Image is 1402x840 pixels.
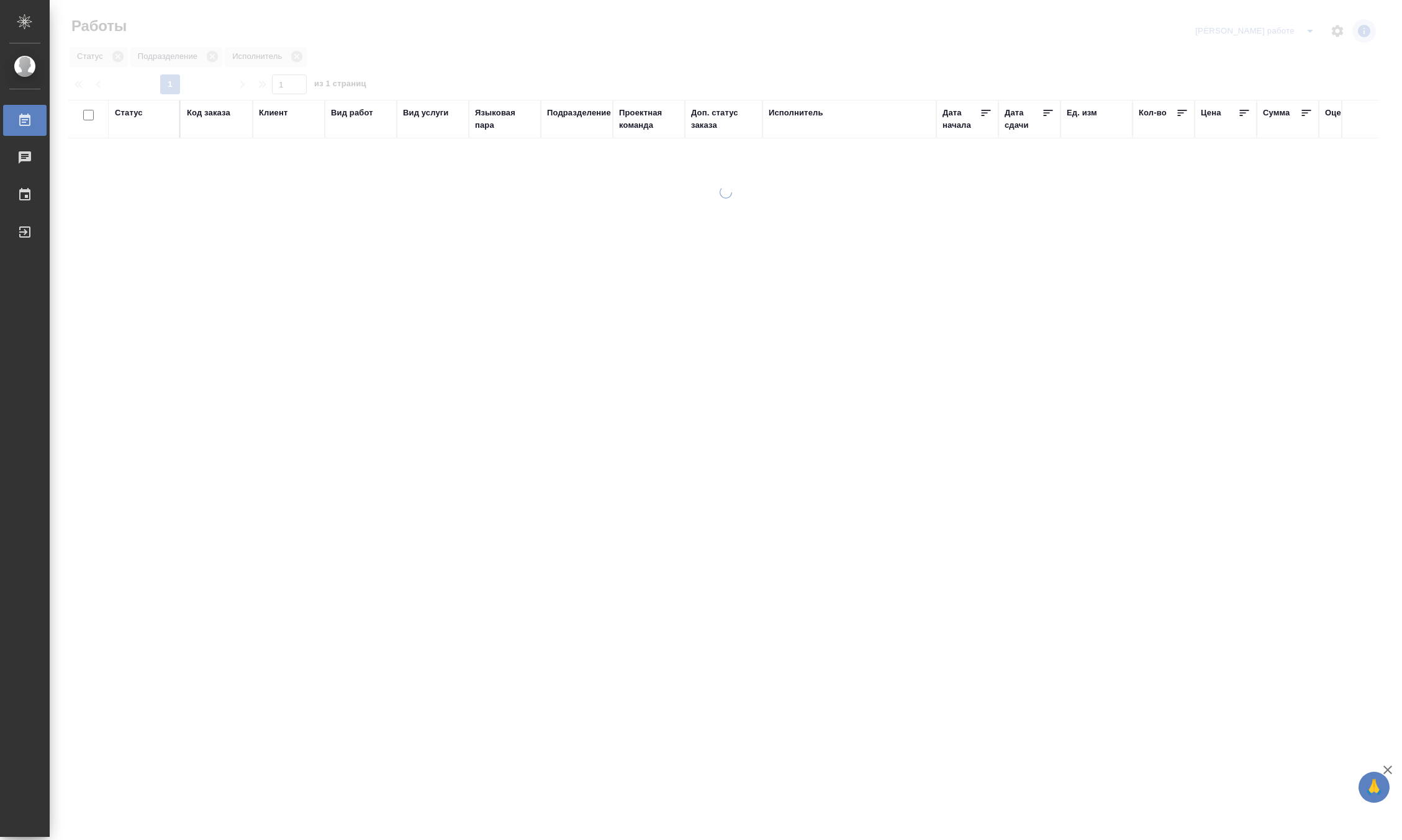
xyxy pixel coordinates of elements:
div: Клиент [259,107,287,119]
div: Исполнитель [769,107,823,119]
div: Ед. изм [1067,107,1097,119]
div: Цена [1201,107,1221,119]
div: Подразделение [547,107,611,119]
div: Вид работ [331,107,373,119]
div: Кол-во [1139,107,1167,119]
div: Статус [115,107,143,119]
button: 🙏 [1359,772,1390,803]
div: Дата начала [943,107,980,132]
div: Дата сдачи [1005,107,1042,132]
div: Языковая пара [475,107,535,132]
div: Код заказа [187,107,230,119]
div: Сумма [1263,107,1290,119]
div: Вид услуги [403,107,449,119]
div: Доп. статус заказа [691,107,756,132]
div: Оценка [1325,107,1355,119]
span: 🙏 [1364,774,1385,800]
div: Проектная команда [619,107,679,132]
